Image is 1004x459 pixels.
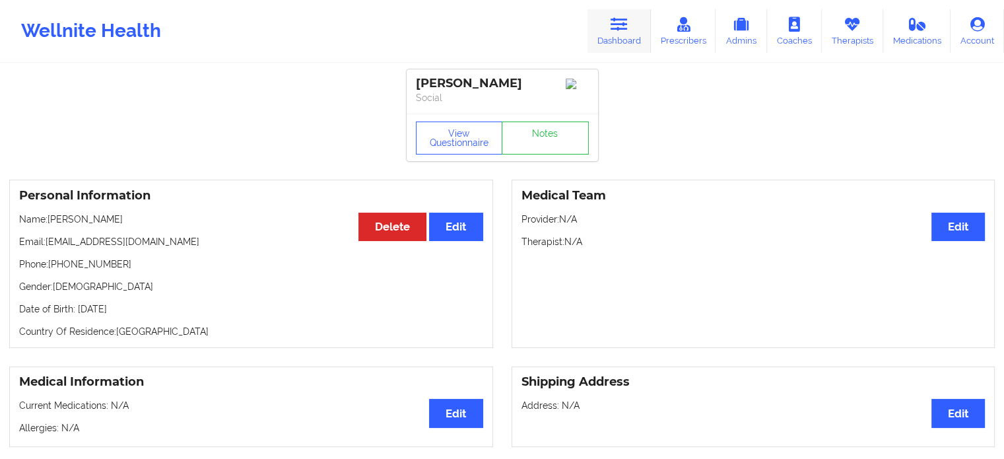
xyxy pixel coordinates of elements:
h3: Medical Information [19,374,483,390]
button: View Questionnaire [416,122,503,155]
button: Edit [931,399,985,427]
p: Address: N/A [521,399,986,412]
button: Edit [429,213,483,241]
a: Account [951,9,1004,53]
h3: Personal Information [19,188,483,203]
a: Prescribers [651,9,716,53]
p: Allergies: N/A [19,421,483,435]
h3: Shipping Address [521,374,986,390]
p: Therapist: N/A [521,235,986,248]
div: [PERSON_NAME] [416,76,589,91]
a: Medications [883,9,951,53]
button: Edit [931,213,985,241]
button: Edit [429,399,483,427]
a: Dashboard [587,9,651,53]
p: Phone: [PHONE_NUMBER] [19,258,483,271]
a: Admins [716,9,767,53]
p: Email: [EMAIL_ADDRESS][DOMAIN_NAME] [19,235,483,248]
p: Social [416,91,589,104]
p: Date of Birth: [DATE] [19,302,483,316]
a: Therapists [822,9,883,53]
p: Country Of Residence: [GEOGRAPHIC_DATA] [19,325,483,338]
p: Gender: [DEMOGRAPHIC_DATA] [19,280,483,293]
p: Current Medications: N/A [19,399,483,412]
p: Provider: N/A [521,213,986,226]
a: Notes [502,122,589,155]
a: Coaches [767,9,822,53]
img: Image%2Fplaceholer-image.png [566,79,589,89]
button: Delete [358,213,426,241]
h3: Medical Team [521,188,986,203]
p: Name: [PERSON_NAME] [19,213,483,226]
